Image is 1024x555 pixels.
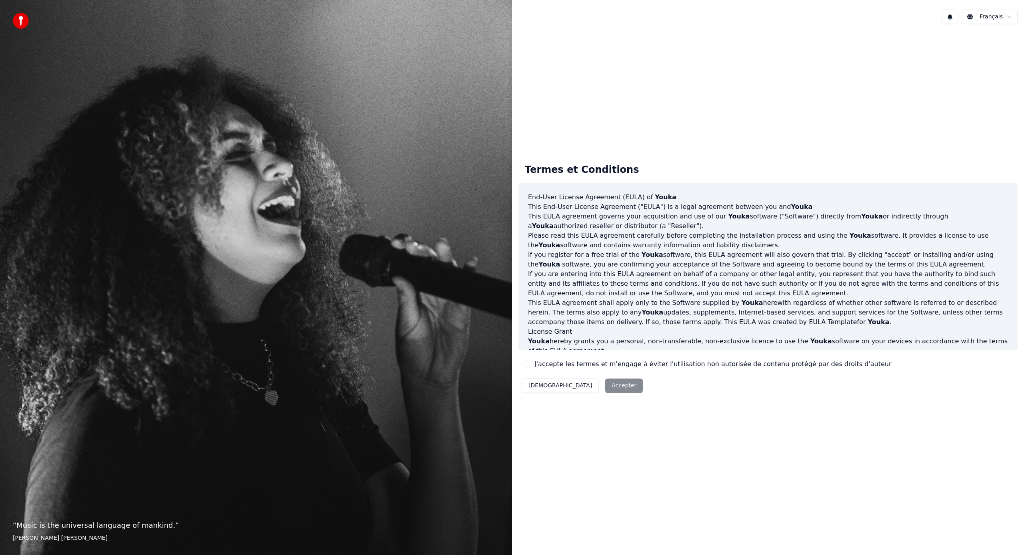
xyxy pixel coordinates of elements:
[538,241,560,249] span: Youka
[13,520,499,531] p: “ Music is the universal language of mankind. ”
[538,260,560,268] span: Youka
[13,13,29,29] img: youka
[532,222,554,230] span: Youka
[518,157,645,183] div: Termes et Conditions
[528,337,550,345] span: Youka
[528,298,1008,327] p: This EULA agreement shall apply only to the Software supplied by herewith regardless of whether o...
[810,337,832,345] span: Youka
[522,379,599,393] button: [DEMOGRAPHIC_DATA]
[528,192,1008,202] h3: End-User License Agreement (EULA) of
[528,202,1008,212] p: This End-User License Agreement ("EULA") is a legal agreement between you and
[642,309,663,316] span: Youka
[534,359,891,369] label: J'accepte les termes et m'engage à éviter l'utilisation non autorisée de contenu protégé par des ...
[528,231,1008,250] p: Please read this EULA agreement carefully before completing the installation process and using th...
[528,337,1008,356] p: hereby grants you a personal, non-transferable, non-exclusive licence to use the software on your...
[528,269,1008,298] p: If you are entering into this EULA agreement on behalf of a company or other legal entity, you re...
[791,203,812,210] span: Youka
[742,299,763,307] span: Youka
[528,250,1008,269] p: If you register for a free trial of the software, this EULA agreement will also govern that trial...
[728,212,750,220] span: Youka
[861,212,883,220] span: Youka
[655,193,676,201] span: Youka
[528,212,1008,231] p: This EULA agreement governs your acquisition and use of our software ("Software") directly from o...
[528,327,1008,337] h3: License Grant
[809,318,857,326] a: EULA Template
[642,251,663,258] span: Youka
[850,232,871,239] span: Youka
[868,318,889,326] span: Youka
[13,534,499,542] footer: [PERSON_NAME] [PERSON_NAME]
